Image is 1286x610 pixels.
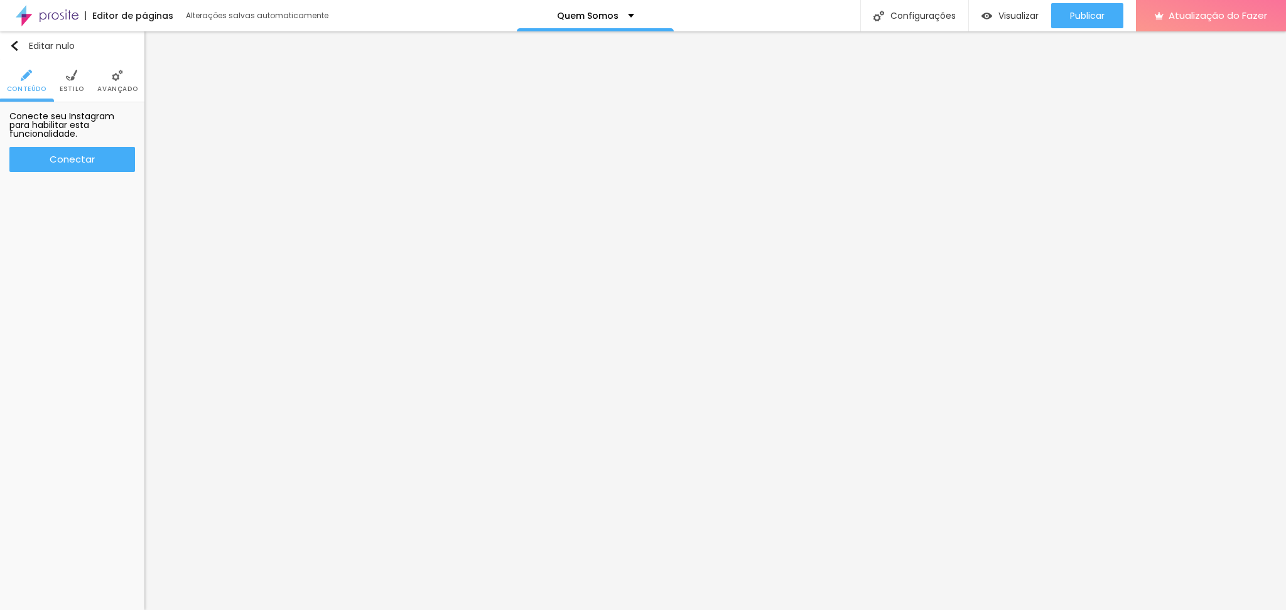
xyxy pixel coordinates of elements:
img: view-1.svg [981,11,992,21]
img: Ícone [9,41,19,51]
font: Quem Somos [557,9,619,22]
iframe: Editor [144,31,1286,610]
font: Configurações [890,9,956,22]
font: Conectar [50,152,95,166]
img: Ícone [66,70,77,81]
img: Ícone [21,70,32,81]
font: Avançado [97,84,138,94]
button: Visualizar [969,3,1051,28]
font: Editor de páginas [92,9,173,22]
img: Ícone [112,70,123,81]
font: Atualização do Fazer [1169,9,1267,22]
font: Alterações salvas automaticamente [186,10,328,21]
button: Conectar [9,147,135,172]
font: Publicar [1070,9,1105,22]
font: Conteúdo [7,84,46,94]
font: Conecte seu Instagram para habilitar esta funcionalidade. [9,110,114,140]
font: Estilo [60,84,84,94]
img: Ícone [873,11,884,21]
font: Editar nulo [29,40,75,52]
font: Visualizar [998,9,1039,22]
button: Publicar [1051,3,1123,28]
